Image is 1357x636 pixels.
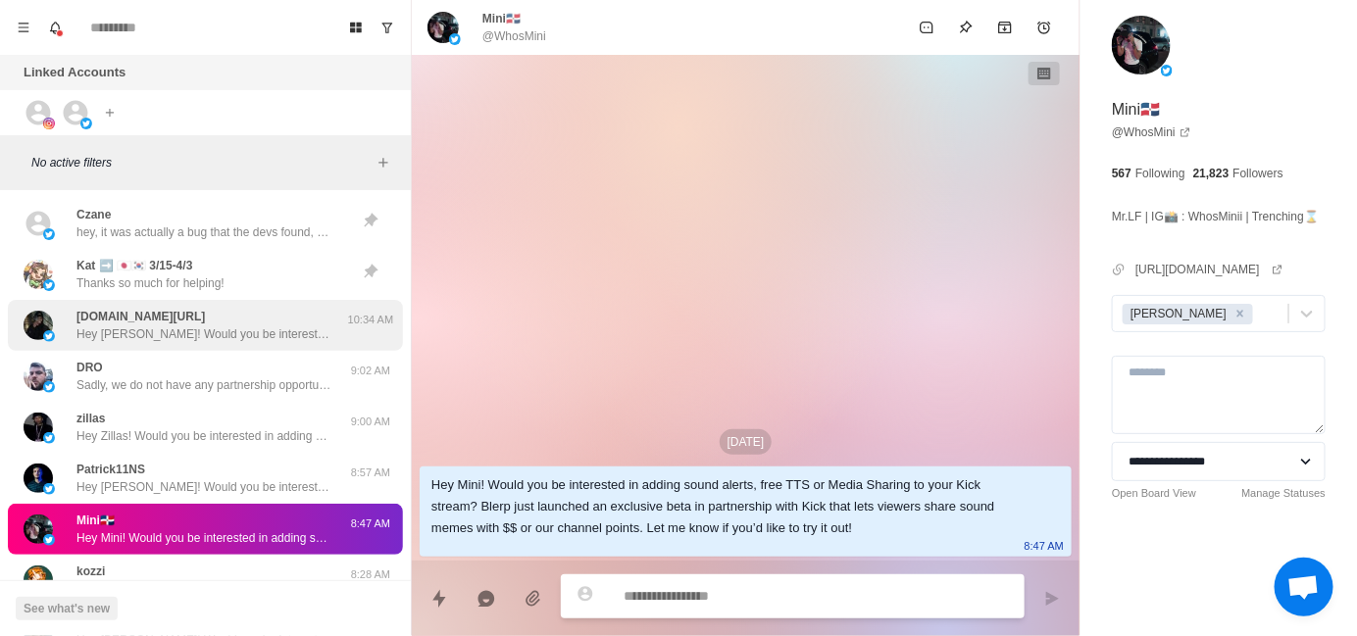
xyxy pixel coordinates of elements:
[346,414,395,430] p: 9:00 AM
[76,410,105,427] p: zillas
[420,579,459,618] button: Quick replies
[1032,579,1072,618] button: Send message
[24,413,53,442] img: picture
[39,12,71,43] button: Notifications
[43,381,55,393] img: picture
[8,12,39,43] button: Menu
[1112,16,1171,74] img: picture
[76,274,225,292] p: Thanks so much for helping!
[76,359,103,376] p: DRO
[43,330,55,342] img: picture
[76,427,331,445] p: Hey Zillas! Would you be interested in adding sound alerts, free TTS or Media Sharing to your Kic...
[43,118,55,129] img: picture
[24,260,53,289] img: picture
[985,8,1025,47] button: Archive
[1025,8,1064,47] button: Add reminder
[76,206,111,223] p: Czane
[1112,206,1319,227] p: Mr.LF | IG📸 : WhosMinii | Trenching⌛
[1125,304,1230,324] div: [PERSON_NAME]
[907,8,946,47] button: Mark as unread
[43,279,55,291] img: picture
[346,465,395,481] p: 8:57 AM
[24,311,53,340] img: picture
[76,563,105,580] p: kozzi
[1161,65,1173,76] img: picture
[346,363,395,379] p: 9:02 AM
[76,223,331,241] p: hey, it was actually a bug that the devs found, they had pushed up a short-term fix while they pa...
[43,432,55,444] img: picture
[1233,165,1283,182] p: Followers
[1112,165,1131,182] p: 567
[76,461,145,478] p: Patrick11NS
[1112,98,1160,122] p: Mini🇩🇴
[514,579,553,618] button: Add media
[24,514,53,544] img: picture
[1241,485,1326,502] a: Manage Statuses
[482,10,521,27] p: Mini🇩🇴
[31,154,372,171] p: No active filters
[80,118,92,129] img: picture
[24,63,126,82] p: Linked Accounts
[24,362,53,391] img: picture
[43,534,55,546] img: picture
[76,257,192,274] p: Kat ➡️ 🇯🇵🇰🇷 3/15-4/3
[76,529,331,547] p: Hey Mini! Would you be interested in adding sound alerts, free TTS or Media Sharing to your Kick ...
[24,464,53,493] img: picture
[1112,123,1191,141] a: @WhosMini
[76,512,115,529] p: Mini🇩🇴
[76,308,205,325] p: [DOMAIN_NAME][URL]
[76,325,331,343] p: Hey [PERSON_NAME]! Would you be interested in adding sound alerts, free TTS or Media Sharing to y...
[1230,304,1251,324] div: Remove Jayson
[24,565,53,595] img: picture
[467,579,506,618] button: Reply with AI
[76,376,331,394] p: Sadly, we do not have any partnership opportunities yet at this time, we do have an affiliate pro...
[340,12,372,43] button: Board View
[346,515,395,532] p: 8:47 AM
[16,597,118,620] button: See what's new
[482,27,546,45] p: @WhosMini
[346,566,395,583] p: 8:28 AM
[946,8,985,47] button: Pin
[98,101,122,124] button: Add account
[427,12,459,43] img: picture
[1025,535,1064,557] p: 8:47 AM
[372,12,403,43] button: Show unread conversations
[76,478,331,496] p: Hey [PERSON_NAME]! Would you be interested in adding sound alerts, free TTS or Media Sharing to y...
[1193,165,1230,182] p: 21,823
[1135,261,1283,278] a: [URL][DOMAIN_NAME]
[43,483,55,495] img: picture
[1275,558,1333,616] div: Open chat
[449,33,461,45] img: picture
[431,474,1029,539] div: Hey Mini! Would you be interested in adding sound alerts, free TTS or Media Sharing to your Kick ...
[372,151,395,174] button: Add filters
[720,429,773,455] p: [DATE]
[1135,165,1185,182] p: Following
[346,312,395,328] p: 10:34 AM
[43,228,55,240] img: picture
[1112,485,1196,502] a: Open Board View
